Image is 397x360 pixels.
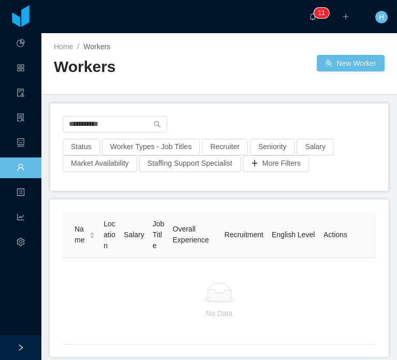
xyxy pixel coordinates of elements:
a: icon: appstore [17,58,25,80]
i: icon: line-chart [17,208,25,229]
button: Salary [297,139,334,155]
p: No Data [70,308,368,319]
a: icon: robot [17,133,25,154]
button: icon: usergroup-addNew Worker [317,55,385,71]
h2: Workers [54,56,219,78]
div: Sort [89,231,95,238]
span: / [77,42,79,51]
span: English Level [272,231,315,239]
button: Status [63,139,100,155]
button: Recruiter [202,139,248,155]
span: Overall Experience [173,225,209,244]
span: Actions [324,231,347,239]
button: Market Availability [63,155,137,172]
i: icon: solution [17,109,25,129]
a: Home [54,42,73,51]
span: Recruitment [225,231,263,239]
span: Salary [124,231,144,239]
a: icon: profile [17,182,25,204]
i: icon: plus [342,13,349,20]
i: icon: search [154,121,161,128]
span: Name [75,224,85,246]
p: 1 [321,8,325,18]
i: icon: caret-up [90,231,95,234]
a: icon: user [17,157,25,179]
span: H [379,11,384,23]
sup: 11 [314,8,329,18]
p: 1 [318,8,321,18]
button: Staffing Support Specialist [139,155,241,172]
button: Seniority [250,139,295,155]
a: icon: audit [17,83,25,105]
button: Worker Types - Job Titles [102,139,200,155]
button: icon: plusMore Filters [243,155,309,172]
i: icon: bell [309,13,316,20]
i: icon: setting [17,233,25,254]
a: icon: pie-chart [17,33,25,55]
span: Workers [83,42,110,51]
span: Job Title [153,220,165,250]
span: Location [104,220,115,250]
i: icon: caret-down [90,235,95,238]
